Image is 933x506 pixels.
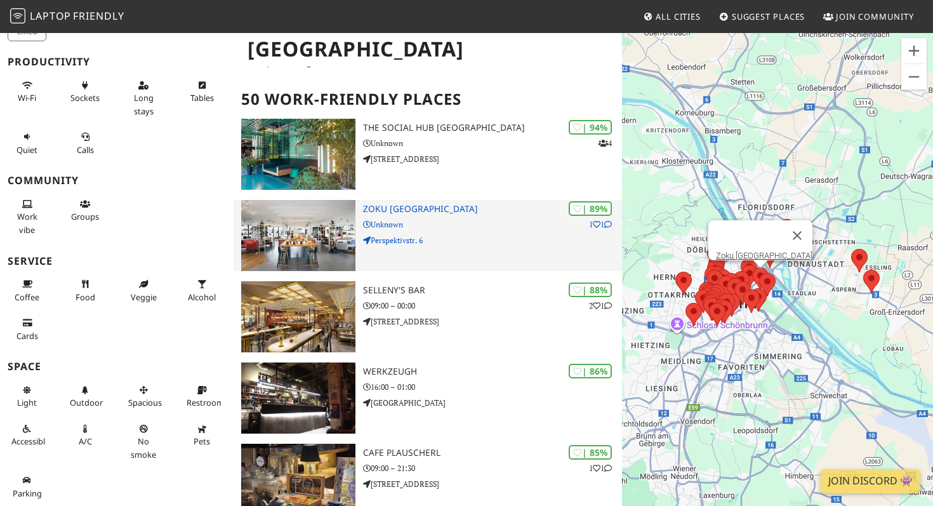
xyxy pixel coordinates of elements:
[363,381,622,393] p: 16:00 – 01:00
[10,8,25,23] img: LaptopFriendly
[589,462,612,474] p: 1 1
[183,274,222,307] button: Alcohol
[8,274,46,307] button: Coffee
[17,211,37,235] span: People working
[8,56,226,68] h3: Productivity
[363,153,622,165] p: [STREET_ADDRESS]
[190,92,214,103] span: Work-friendly tables
[66,380,105,413] button: Outdoor
[234,281,623,352] a: SELLENY'S Bar | 88% 21 SELLENY'S Bar 09:00 – 00:00 [STREET_ADDRESS]
[8,75,46,109] button: Wi-Fi
[131,436,156,460] span: Smoke free
[234,119,623,190] a: The Social Hub Vienna | 94% 4 The Social Hub [GEOGRAPHIC_DATA] Unknown [STREET_ADDRESS]
[363,397,622,409] p: [GEOGRAPHIC_DATA]
[569,364,612,378] div: | 86%
[818,5,919,28] a: Join Community
[8,418,46,452] button: Accessible
[11,436,50,447] span: Accessible
[901,64,927,90] button: Zoom out
[363,448,622,458] h3: Cafe Plauscherl
[241,80,615,119] h2: 50 Work-Friendly Places
[836,11,914,22] span: Join Community
[8,361,226,373] h3: Space
[241,363,355,434] img: WerkzeugH
[124,380,163,413] button: Spacious
[569,120,612,135] div: | 94%
[638,5,706,28] a: All Cities
[15,291,39,303] span: Coffee
[8,312,46,346] button: Cards
[187,397,224,408] span: Restroom
[134,92,154,116] span: Long stays
[70,397,103,408] span: Outdoor area
[66,274,105,307] button: Food
[363,300,622,312] p: 09:00 – 00:00
[79,436,92,447] span: Air conditioned
[363,123,622,133] h3: The Social Hub [GEOGRAPHIC_DATA]
[124,75,163,121] button: Long stays
[363,462,622,474] p: 09:00 – 21:30
[131,291,157,303] span: Veggie
[8,380,46,413] button: Light
[71,211,99,222] span: Group tables
[70,92,100,103] span: Power sockets
[363,234,622,246] p: Perspektivstr. 6
[241,200,355,271] img: Zoku Vienna
[13,488,42,499] span: Parking
[732,11,805,22] span: Suggest Places
[234,200,623,271] a: Zoku Vienna | 89% 11 Zoku [GEOGRAPHIC_DATA] Unknown Perspektivstr. 6
[8,126,46,160] button: Quiet
[66,126,105,160] button: Calls
[599,137,612,149] p: 4
[183,380,222,413] button: Restroom
[234,363,623,434] a: WerkzeugH | 86% WerkzeugH 16:00 – 01:00 [GEOGRAPHIC_DATA]
[569,445,612,460] div: | 85%
[569,201,612,216] div: | 89%
[124,274,163,307] button: Veggie
[821,469,920,493] a: Join Discord 👾
[8,175,226,187] h3: Community
[237,32,620,67] h1: [GEOGRAPHIC_DATA]
[363,366,622,377] h3: WerkzeugH
[10,6,124,28] a: LaptopFriendly LaptopFriendly
[124,418,163,465] button: No smoke
[188,291,216,303] span: Alcohol
[17,330,38,342] span: Credit cards
[363,204,622,215] h3: Zoku [GEOGRAPHIC_DATA]
[569,283,612,297] div: | 88%
[8,470,46,503] button: Parking
[66,418,105,452] button: A/C
[782,220,812,251] button: Close
[17,144,37,156] span: Quiet
[901,38,927,63] button: Zoom in
[17,397,37,408] span: Natural light
[363,137,622,149] p: Unknown
[241,281,355,352] img: SELLENY'S Bar
[194,436,210,447] span: Pet friendly
[183,75,222,109] button: Tables
[66,194,105,227] button: Groups
[716,251,812,260] a: Zoku [GEOGRAPHIC_DATA]
[589,218,612,230] p: 1 1
[241,119,355,190] img: The Social Hub Vienna
[128,397,162,408] span: Spacious
[76,291,95,303] span: Food
[363,218,622,230] p: Unknown
[66,75,105,109] button: Sockets
[589,300,612,312] p: 2 1
[30,9,71,23] span: Laptop
[714,5,811,28] a: Suggest Places
[77,144,94,156] span: Video/audio calls
[8,255,226,267] h3: Service
[18,92,36,103] span: Stable Wi-Fi
[363,285,622,296] h3: SELLENY'S Bar
[8,194,46,240] button: Work vibe
[363,316,622,328] p: [STREET_ADDRESS]
[73,9,124,23] span: Friendly
[363,478,622,490] p: [STREET_ADDRESS]
[656,11,701,22] span: All Cities
[183,418,222,452] button: Pets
